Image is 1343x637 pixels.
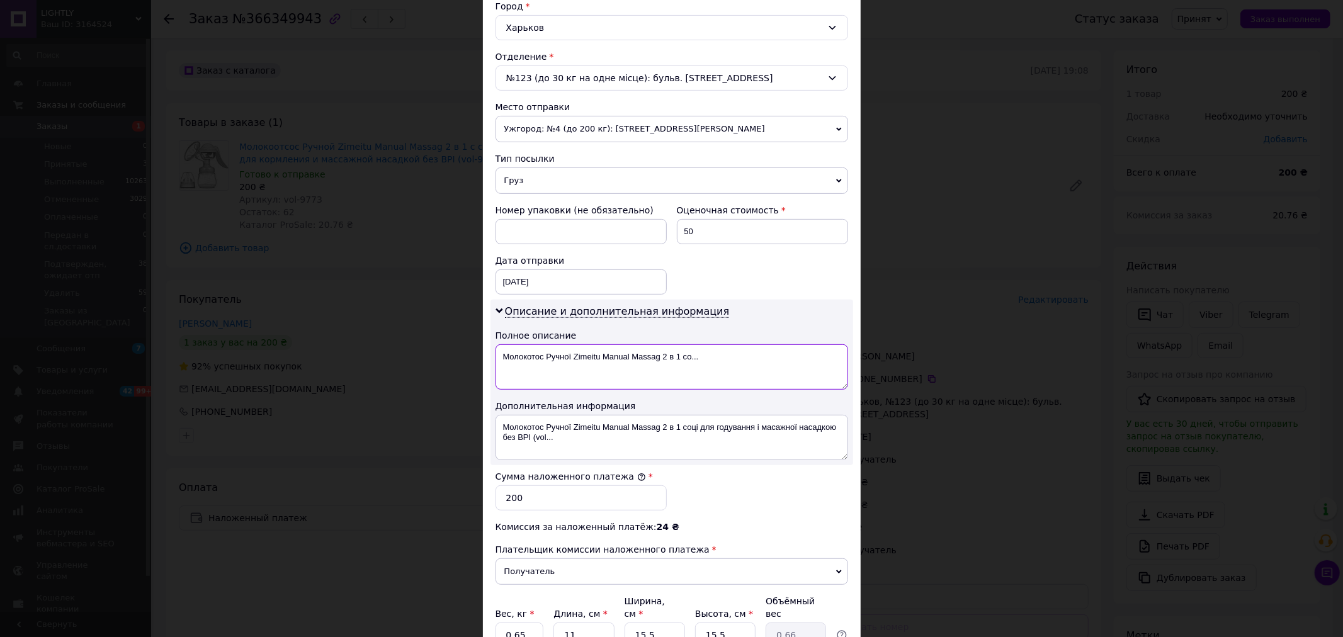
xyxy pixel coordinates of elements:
span: Место отправки [496,102,570,112]
span: Тип посылки [496,154,555,164]
div: Полное описание [496,329,848,342]
span: Ужгород: №4 (до 200 кг): [STREET_ADDRESS][PERSON_NAME] [496,116,848,142]
span: Груз [496,167,848,194]
div: №123 (до 30 кг на одне місце): бульв. [STREET_ADDRESS] [496,65,848,91]
span: 24 ₴ [657,522,679,532]
div: Дата отправки [496,254,667,267]
div: Оценочная стоимость [677,204,848,217]
div: Харьков [496,15,848,40]
div: Дополнительная информация [496,400,848,412]
div: Объёмный вес [766,595,826,620]
label: Вес, кг [496,609,535,619]
div: Комиссия за наложенный платёж: [496,521,848,533]
textarea: Молокотос Ручної Zimeitu Manual Massag 2 в 1 соці для годування і масажної насадкою без BPI (vol... [496,415,848,460]
span: Плательщик комиссии наложенного платежа [496,544,710,555]
label: Ширина, см [625,596,665,619]
label: Высота, см [695,609,753,619]
label: Длина, см [553,609,607,619]
span: Описание и дополнительная информация [505,305,730,318]
label: Сумма наложенного платежа [496,471,646,482]
div: Номер упаковки (не обязательно) [496,204,667,217]
div: Отделение [496,50,848,63]
textarea: Молокотос Ручної Zimeitu Manual Massag 2 в 1 со... [496,344,848,390]
span: Получатель [496,558,848,585]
